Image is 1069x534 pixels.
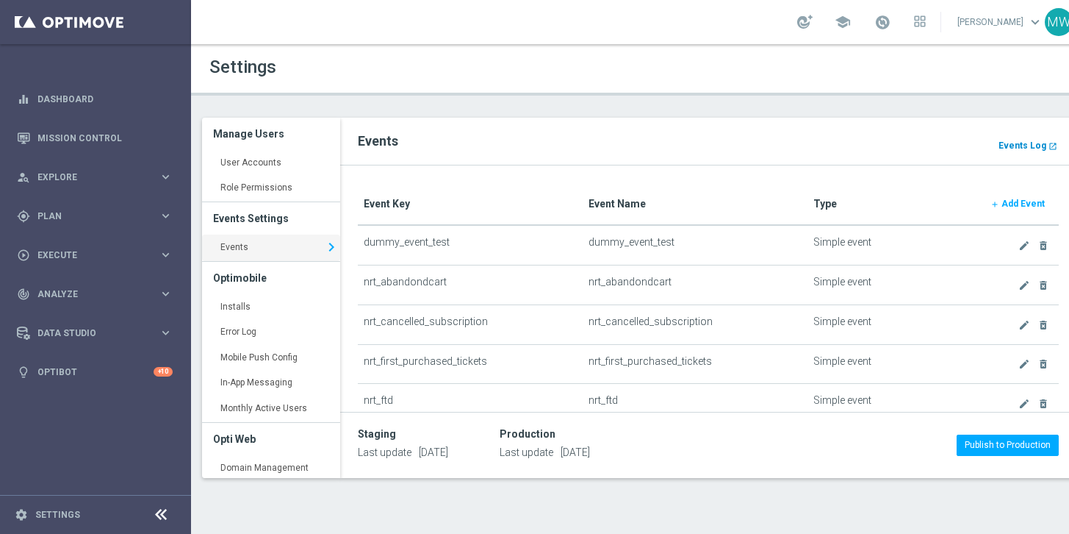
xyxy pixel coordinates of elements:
[17,249,30,262] i: play_circle_outline
[358,132,1059,150] h2: Events
[35,510,80,519] a: Settings
[202,345,340,371] a: Mobile Push Config
[16,93,173,105] button: equalizer Dashboard
[16,171,173,183] button: person_search Explore keyboard_arrow_right
[1018,358,1030,370] i: create
[202,235,340,261] a: Events
[37,118,173,157] a: Mission Control
[202,175,340,202] a: Role Permissions
[583,384,807,424] td: nrt_ftd
[358,266,583,305] td: nrt_abandondcart
[16,249,173,261] button: play_circle_outline Execute keyboard_arrow_right
[159,287,173,301] i: keyboard_arrow_right
[17,327,159,340] div: Data Studio
[358,344,583,384] td: nrt_first_purchased_tickets
[957,435,1059,455] button: Publish to Production
[16,132,173,144] button: Mission Control
[202,150,340,177] a: User Accounts
[358,225,583,265] td: dummy_event_test
[807,183,976,225] th: Type
[17,288,30,301] i: track_changes
[583,183,807,225] th: Event Name
[213,262,329,294] h3: Optimobile
[1037,358,1049,370] i: delete_forever
[37,290,159,299] span: Analyze
[807,384,976,424] td: Simple event
[807,225,976,265] td: Simple event
[583,344,807,384] td: nrt_first_purchased_tickets
[419,446,448,458] span: [DATE]
[990,200,999,209] i: add
[17,171,159,184] div: Explore
[17,210,30,223] i: gps_fixed
[1018,280,1030,291] i: create
[154,367,173,377] div: +10
[1027,14,1043,30] span: keyboard_arrow_down
[202,396,340,422] a: Monthly Active Users
[500,428,555,441] div: Production
[358,305,583,344] td: nrt_cancelled_subscription
[15,508,28,521] i: settings
[956,11,1045,33] a: [PERSON_NAME]keyboard_arrow_down
[202,319,340,346] a: Error Log
[37,173,159,182] span: Explore
[807,305,976,344] td: Simple event
[213,118,329,150] h3: Manage Users
[583,305,807,344] td: nrt_cancelled_subscription
[17,352,173,391] div: Optibot
[17,210,159,223] div: Plan
[17,118,173,157] div: Mission Control
[1018,240,1030,252] i: create
[17,79,173,118] div: Dashboard
[17,171,30,184] i: person_search
[583,225,807,265] td: dummy_event_test
[358,428,396,441] div: Staging
[37,251,159,260] span: Execute
[16,288,173,300] button: track_changes Analyze keyboard_arrow_right
[358,446,448,459] p: Last update
[16,327,173,339] button: Data Studio keyboard_arrow_right
[209,57,628,78] h1: Settings
[500,446,590,459] p: Last update
[1018,398,1030,410] i: create
[17,366,30,379] i: lightbulb
[1001,199,1045,209] b: Add Event
[358,183,583,225] th: Event Key
[1037,398,1049,410] i: delete_forever
[1037,319,1049,331] i: delete_forever
[159,170,173,184] i: keyboard_arrow_right
[17,93,30,106] i: equalizer
[16,366,173,378] button: lightbulb Optibot +10
[37,212,159,221] span: Plan
[807,344,976,384] td: Simple event
[213,202,329,235] h3: Events Settings
[159,326,173,340] i: keyboard_arrow_right
[1048,142,1057,151] i: launch
[1018,319,1030,331] i: create
[807,266,976,305] td: Simple event
[159,248,173,262] i: keyboard_arrow_right
[358,384,583,424] td: nrt_ftd
[159,209,173,223] i: keyboard_arrow_right
[213,423,329,455] h3: Opti Web
[37,79,173,118] a: Dashboard
[561,446,590,458] span: [DATE]
[998,140,1046,151] b: Events Log
[583,266,807,305] td: nrt_abandondcart
[202,370,340,396] a: In-App Messaging
[17,249,159,262] div: Execute
[16,210,173,222] button: gps_fixed Plan keyboard_arrow_right
[202,294,340,321] a: Installs
[37,329,159,338] span: Data Studio
[202,455,340,482] a: Domain Management
[1037,240,1049,252] i: delete_forever
[17,288,159,301] div: Analyze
